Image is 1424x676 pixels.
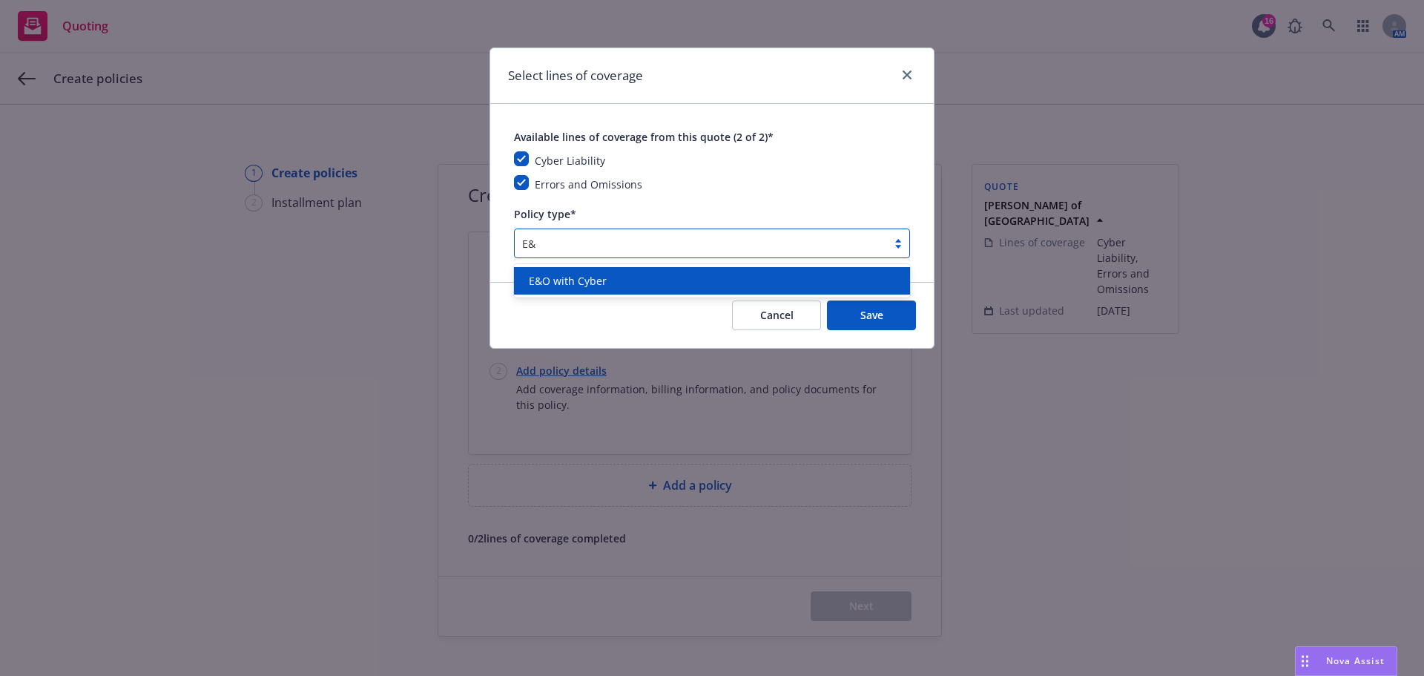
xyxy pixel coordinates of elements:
span: Available lines of coverage from this quote (2 of 2)* [514,130,774,144]
span: Cancel [760,308,794,322]
h1: Select lines of coverage [508,66,643,85]
button: Nova Assist [1295,646,1397,676]
button: Cancel [732,301,821,330]
span: Save [860,308,883,322]
span: Cyber Liability [535,154,605,168]
span: Errors and Omissions [535,177,642,191]
span: E&O with Cyber [529,273,607,289]
span: Nova Assist [1326,654,1385,667]
span: Policy type* [514,207,576,221]
button: Save [827,301,916,330]
div: Drag to move [1296,647,1314,675]
a: close [898,66,916,84]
